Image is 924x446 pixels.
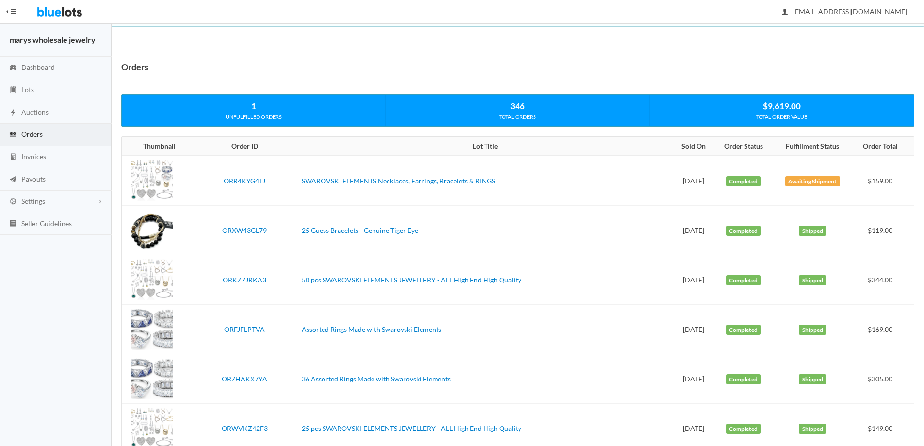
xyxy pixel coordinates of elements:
[8,64,18,73] ion-icon: speedometer
[191,137,298,156] th: Order ID
[21,175,46,183] span: Payouts
[224,177,265,185] a: ORR4KYG4TJ
[799,226,826,236] label: Shipped
[8,153,18,162] ion-icon: calculator
[785,176,840,187] label: Awaiting Shipment
[21,85,34,94] span: Lots
[852,156,914,206] td: $159.00
[852,137,914,156] th: Order Total
[302,276,521,284] a: 50 pcs SWAROVSKI ELEMENTS JEWELLERY - ALL High End High Quality
[726,226,761,236] label: Completed
[21,197,45,205] span: Settings
[302,375,451,383] a: 36 Assorted Rings Made with Swarovski Elements
[386,113,649,121] div: TOTAL ORDERS
[799,424,826,434] label: Shipped
[773,137,852,156] th: Fulfillment Status
[302,424,521,432] a: 25 pcs SWAROVSKI ELEMENTS JEWELLERY - ALL High End High Quality
[21,130,43,138] span: Orders
[650,113,914,121] div: TOTAL ORDER VALUE
[224,325,265,333] a: ORFJFLPTVA
[673,305,714,354] td: [DATE]
[673,255,714,305] td: [DATE]
[726,374,761,385] label: Completed
[21,63,55,71] span: Dashboard
[251,101,256,111] strong: 1
[782,7,907,16] span: [EMAIL_ADDRESS][DOMAIN_NAME]
[852,255,914,305] td: $344.00
[302,325,441,333] a: Assorted Rings Made with Swarovski Elements
[222,375,267,383] a: OR7HAKX7YA
[222,226,267,234] a: ORXW43GL79
[673,156,714,206] td: [DATE]
[8,86,18,95] ion-icon: clipboard
[726,325,761,335] label: Completed
[780,8,790,17] ion-icon: person
[222,424,268,432] a: ORWVKZ42F3
[10,35,96,44] strong: marys wholesale jewelry
[852,305,914,354] td: $169.00
[726,275,761,286] label: Completed
[799,275,826,286] label: Shipped
[8,108,18,117] ion-icon: flash
[763,101,801,111] strong: $9,619.00
[852,354,914,404] td: $305.00
[673,354,714,404] td: [DATE]
[726,176,761,187] label: Completed
[298,137,673,156] th: Lot Title
[302,226,418,234] a: 25 Guess Bracelets - Genuine Tiger Eye
[122,137,191,156] th: Thumbnail
[852,206,914,255] td: $119.00
[8,131,18,140] ion-icon: cash
[21,108,49,116] span: Auctions
[21,219,72,228] span: Seller Guidelines
[223,276,266,284] a: ORKZ7JRKA3
[121,60,148,74] h1: Orders
[8,198,18,207] ion-icon: cog
[673,206,714,255] td: [DATE]
[8,219,18,229] ion-icon: list box
[714,137,773,156] th: Order Status
[799,325,826,335] label: Shipped
[673,137,714,156] th: Sold On
[21,152,46,161] span: Invoices
[799,374,826,385] label: Shipped
[8,175,18,184] ion-icon: paper plane
[122,113,385,121] div: UNFULFILLED ORDERS
[302,177,495,185] a: SWAROVSKI ELEMENTS Necklaces, Earrings, Bracelets & RINGS
[726,424,761,434] label: Completed
[510,101,525,111] strong: 346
